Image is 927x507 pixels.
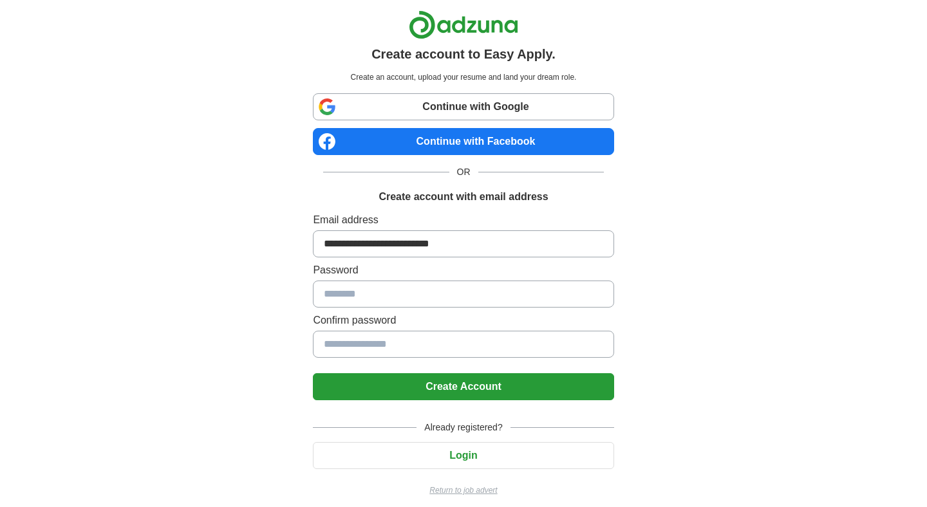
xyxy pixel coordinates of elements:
h1: Create account with email address [379,189,548,205]
p: Create an account, upload your resume and land your dream role. [315,71,611,83]
label: Confirm password [313,313,613,328]
a: Return to job advert [313,484,613,496]
h1: Create account to Easy Apply. [371,44,556,64]
img: Adzuna logo [409,10,518,39]
label: Password [313,263,613,278]
span: Already registered? [417,421,510,434]
button: Login [313,442,613,469]
a: Login [313,450,613,461]
span: OR [449,165,478,179]
button: Create Account [313,373,613,400]
a: Continue with Google [313,93,613,120]
label: Email address [313,212,613,228]
a: Continue with Facebook [313,128,613,155]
